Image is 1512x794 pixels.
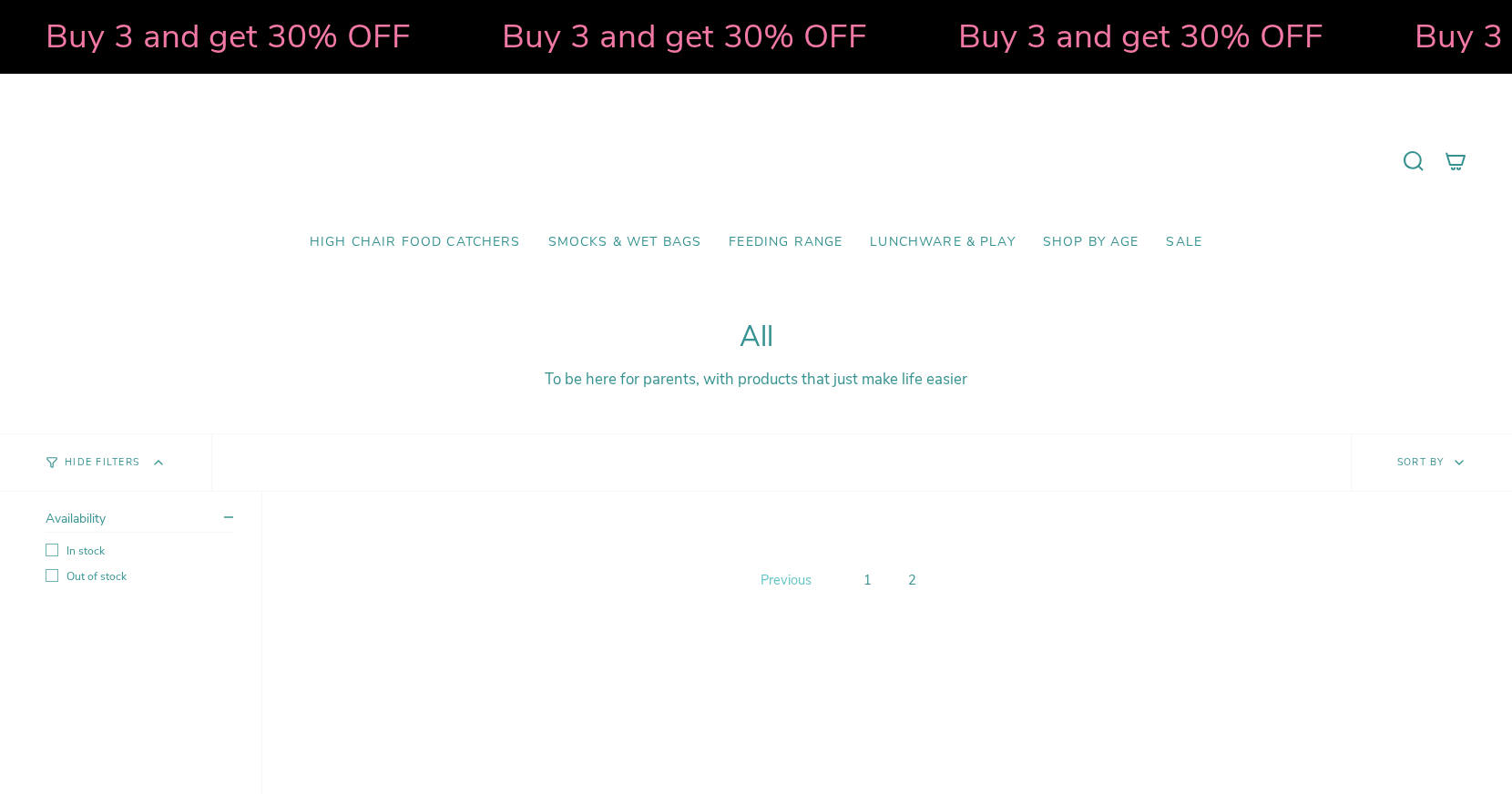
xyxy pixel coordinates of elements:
[548,235,702,250] span: Smocks & Wet Bags
[761,571,812,589] span: Previous
[856,567,879,593] a: 1
[870,235,1015,250] span: Lunchware & Play
[1029,221,1153,264] a: Shop by Age
[535,221,716,264] a: Smocks & Wet Bags
[856,221,1028,264] a: Lunchware & Play
[1152,221,1216,264] a: SALE
[1397,455,1445,469] span: Sort by
[1043,235,1139,250] span: Shop by Age
[599,101,914,221] a: Mumma’s Little Helpers
[46,510,233,533] summary: Availability
[930,14,1295,59] strong: Buy 3 and get 30% OFF
[474,14,839,59] strong: Buy 3 and get 30% OFF
[715,221,856,264] a: Feeding Range
[545,369,967,390] span: To be here for parents, with products that just make life easier
[296,221,535,264] a: High Chair Food Catchers
[46,510,106,527] span: Availability
[310,235,521,250] span: High Chair Food Catchers
[901,567,924,593] a: 2
[1351,434,1512,491] button: Sort by
[1166,235,1202,250] span: SALE
[46,321,1466,354] h1: All
[65,458,139,468] span: Hide Filters
[46,569,233,584] label: Out of stock
[756,566,816,594] a: Previous
[17,14,383,59] strong: Buy 3 and get 30% OFF
[46,544,233,558] label: In stock
[729,235,843,250] span: Feeding Range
